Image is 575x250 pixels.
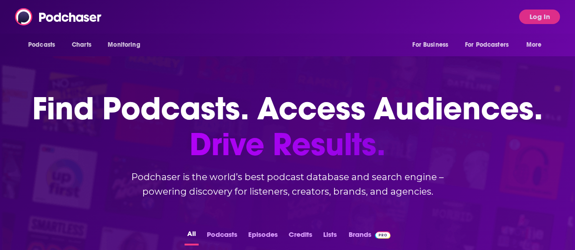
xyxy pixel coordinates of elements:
button: Episodes [245,228,280,245]
button: Credits [286,228,315,245]
button: Lists [320,228,340,245]
span: Monitoring [108,39,140,51]
button: open menu [459,36,522,54]
span: More [526,39,542,51]
img: Podchaser - Follow, Share and Rate Podcasts [15,8,102,25]
span: Podcasts [28,39,55,51]
button: Log In [519,10,560,24]
a: Charts [66,36,97,54]
span: For Business [412,39,448,51]
span: Drive Results. [32,127,543,162]
button: open menu [406,36,460,54]
button: All [185,228,199,245]
span: Charts [72,39,91,51]
button: open menu [101,36,152,54]
img: Podchaser Pro [375,231,391,239]
button: open menu [520,36,553,54]
span: For Podcasters [465,39,509,51]
button: Podcasts [204,228,240,245]
h1: Find Podcasts. Access Audiences. [32,91,543,162]
a: BrandsPodchaser Pro [349,228,391,245]
button: open menu [22,36,67,54]
h2: Podchaser is the world’s best podcast database and search engine – powering discovery for listene... [106,170,470,199]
